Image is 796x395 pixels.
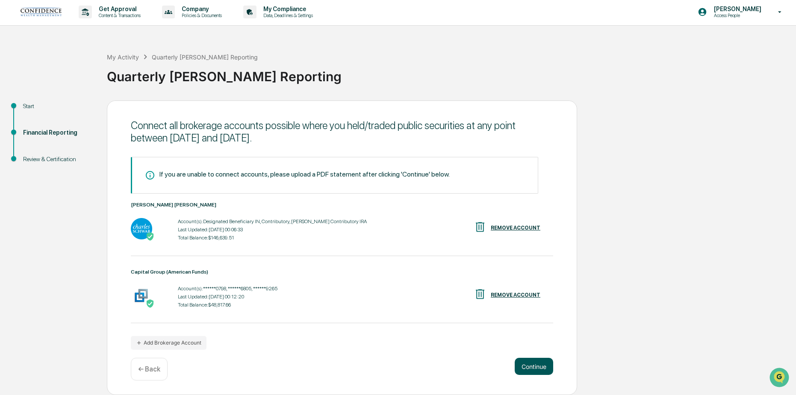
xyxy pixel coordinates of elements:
[9,18,156,32] p: How can we help?
[17,124,54,133] span: Data Lookup
[107,62,792,84] div: Quarterly [PERSON_NAME] Reporting
[60,144,103,151] a: Powered byPylon
[71,108,106,116] span: Attestations
[5,121,57,136] a: 🔎Data Lookup
[92,6,145,12] p: Get Approval
[146,299,154,308] img: Active
[9,65,24,81] img: 1746055101610-c473b297-6a78-478c-a979-82029cc54cd1
[138,365,160,373] p: ← Back
[707,6,766,12] p: [PERSON_NAME]
[178,294,277,300] div: Last Updated: [DATE] 00:12:20
[131,269,553,275] div: Capital Group (American Funds)
[145,68,156,78] button: Start new chat
[515,358,553,375] button: Continue
[107,53,139,61] div: My Activity
[9,125,15,132] div: 🔎
[152,53,258,61] div: Quarterly [PERSON_NAME] Reporting
[131,336,206,350] button: Add Brokerage Account
[256,6,317,12] p: My Compliance
[21,8,62,16] img: logo
[9,109,15,115] div: 🖐️
[131,285,152,307] img: Capital Group (American Funds) - Active
[256,12,317,18] p: Data, Deadlines & Settings
[178,218,367,224] div: Account(s): Designated Beneficiary IN, Contributory, [PERSON_NAME] Contributory IRA
[474,288,486,301] img: REMOVE ACCOUNT
[131,202,553,208] div: [PERSON_NAME] [PERSON_NAME]
[59,104,109,120] a: 🗄️Attestations
[159,170,450,178] div: If you are unable to connect accounts, please upload a PDF statement after clicking 'Continue' be...
[178,235,367,241] div: Total Balance: $146,639.51
[5,104,59,120] a: 🖐️Preclearance
[23,102,93,111] div: Start
[474,221,486,233] img: REMOVE ACCOUNT
[62,109,69,115] div: 🗄️
[29,65,140,74] div: Start new chat
[491,292,540,298] div: REMOVE ACCOUNT
[23,128,93,137] div: Financial Reporting
[92,12,145,18] p: Content & Transactions
[131,218,152,239] img: Charles Schwab - Active
[29,74,108,81] div: We're available if you need us!
[175,12,226,18] p: Policies & Documents
[17,108,55,116] span: Preclearance
[23,155,93,164] div: Review & Certification
[146,232,154,241] img: Active
[178,302,277,308] div: Total Balance: $48,817.66
[769,367,792,390] iframe: Open customer support
[175,6,226,12] p: Company
[178,227,367,233] div: Last Updated: [DATE] 00:06:33
[131,119,553,144] div: Connect all brokerage accounts possible where you held/traded public securities at any point betw...
[85,145,103,151] span: Pylon
[491,225,540,231] div: REMOVE ACCOUNT
[707,12,766,18] p: Access People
